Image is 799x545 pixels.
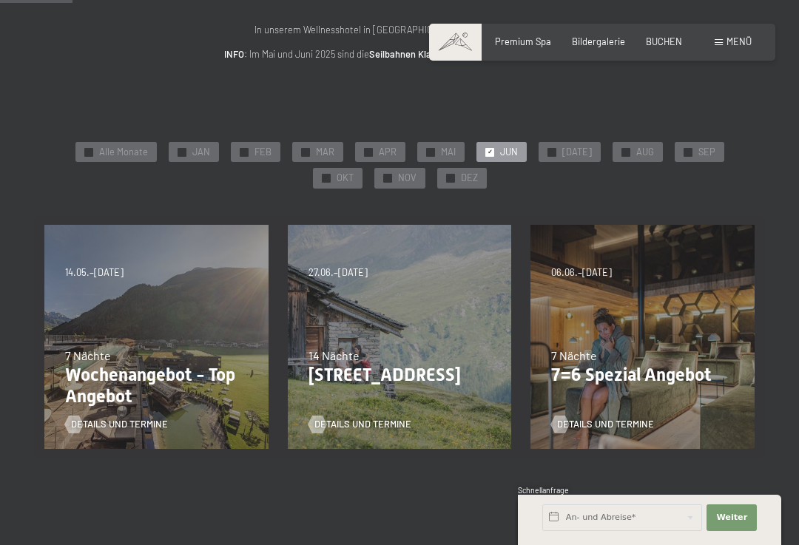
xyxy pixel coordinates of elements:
[86,148,91,156] span: ✓
[303,148,308,156] span: ✓
[104,47,695,61] p: : Im Mai und Juni 2025 sind die .
[65,418,168,431] a: Details und Termine
[309,365,491,386] p: [STREET_ADDRESS]
[518,486,569,495] span: Schnellanfrage
[365,148,371,156] span: ✓
[448,175,453,183] span: ✓
[254,146,272,159] span: FEB
[309,266,368,280] span: 27.06.–[DATE]
[369,48,573,60] strong: Seilbahnen Klausberg und Speikboden kostenlos
[309,418,411,431] a: Details und Termine
[99,146,148,159] span: Alle Monate
[551,418,654,431] a: Details und Termine
[323,175,328,183] span: ✓
[726,35,752,47] span: Menü
[487,148,492,156] span: ✓
[551,348,597,362] span: 7 Nächte
[707,504,757,531] button: Weiter
[623,148,628,156] span: ✓
[65,348,111,362] span: 7 Nächte
[495,35,551,47] a: Premium Spa
[562,146,592,159] span: [DATE]
[698,146,715,159] span: SEP
[572,35,625,47] a: Bildergalerie
[441,146,456,159] span: MAI
[71,418,168,431] span: Details und Termine
[224,48,244,60] strong: INFO
[636,146,654,159] span: AUG
[337,172,354,185] span: OKT
[428,148,433,156] span: ✓
[685,148,690,156] span: ✓
[65,266,124,280] span: 14.05.–[DATE]
[379,146,397,159] span: APR
[716,512,747,524] span: Weiter
[314,418,411,431] span: Details und Termine
[179,148,184,156] span: ✓
[646,35,682,47] a: BUCHEN
[551,365,734,386] p: 7=6 Spezial Angebot
[104,22,695,37] p: In unserem Wellnesshotel in [GEOGRAPHIC_DATA] sind Sie goldrichtig.
[385,175,390,183] span: ✓
[557,418,654,431] span: Details und Termine
[192,146,210,159] span: JAN
[309,348,360,362] span: 14 Nächte
[549,148,554,156] span: ✓
[65,365,248,407] p: Wochenangebot - Top Angebot
[461,172,478,185] span: DEZ
[500,146,518,159] span: JUN
[398,172,417,185] span: NOV
[316,146,334,159] span: MAR
[551,266,612,280] span: 06.06.–[DATE]
[241,148,246,156] span: ✓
